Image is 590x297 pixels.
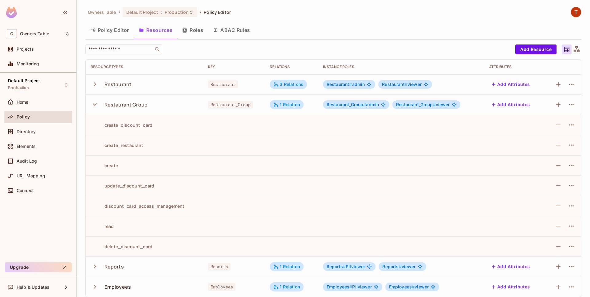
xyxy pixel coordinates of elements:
[489,282,533,292] button: Add Attributes
[433,102,436,107] span: #
[382,82,422,87] span: viewer
[8,85,29,90] span: Production
[17,188,34,193] span: Connect
[327,102,366,107] span: Restaurant_Group
[327,82,352,87] span: Restaurant
[270,64,313,69] div: Relations
[208,283,235,291] span: Employees
[382,82,407,87] span: Restaurant
[200,9,201,15] li: /
[17,159,37,164] span: Audit Log
[489,64,539,69] div: Attributes
[327,284,352,289] span: Employees
[104,81,132,88] div: Restaurant
[17,285,49,290] span: Help & Updates
[91,203,185,209] div: discount_card_access_management
[17,129,36,134] span: Directory
[208,263,230,271] span: Reports
[119,9,120,15] li: /
[396,102,436,107] span: Restaurant_Group
[17,114,30,119] span: Policy
[343,264,346,269] span: #
[5,262,72,272] button: Upgrade
[177,22,208,38] button: Roles
[91,223,114,229] div: read
[126,9,158,15] span: Default Project
[273,264,300,269] div: 1 Relation
[515,44,557,54] button: Add Resource
[104,283,131,290] div: Employees
[273,82,303,87] div: 3 Relations
[208,80,238,88] span: Restaurant
[327,82,365,87] span: admin
[88,9,116,15] span: the active workspace
[91,183,154,189] div: update_discount_card
[91,244,152,249] div: delete_discount_card
[396,102,450,107] span: viewer
[382,264,415,269] span: viewer
[489,262,533,272] button: Add Attributes
[204,9,231,15] span: Policy Editor
[323,64,479,69] div: Instance roles
[17,61,39,66] span: Monitoring
[571,7,581,17] img: TableSteaks Development
[208,64,260,69] div: Key
[363,102,366,107] span: #
[17,100,29,105] span: Home
[349,284,352,289] span: #
[8,78,40,83] span: Default Project
[20,31,49,36] span: Workspace: Owners Table
[327,264,365,269] span: PIIviewer
[91,163,118,168] div: create
[6,7,17,18] img: SReyMgAAAABJRU5ErkJggg==
[389,284,415,289] span: Employees
[165,9,189,15] span: Production
[134,22,177,38] button: Resources
[208,22,255,38] button: ABAC Rules
[412,284,415,289] span: #
[104,263,124,270] div: Reports
[17,47,34,52] span: Projects
[160,10,163,15] span: :
[91,142,144,148] div: create_restaurant
[327,264,346,269] span: Reports
[7,29,17,38] span: O
[327,102,379,107] span: admin
[91,64,198,69] div: Resource Types
[17,144,36,149] span: Elements
[17,173,45,178] span: URL Mapping
[327,284,372,289] span: PIIviewer
[85,22,134,38] button: Policy Editor
[489,100,533,110] button: Add Attributes
[489,79,533,89] button: Add Attributes
[399,264,402,269] span: #
[273,284,300,290] div: 1 Relation
[208,101,253,109] span: Restaurant_Group
[91,122,152,128] div: create_discount_card
[104,101,147,108] div: Restaurant Group
[273,102,300,107] div: 1 Relation
[389,284,429,289] span: viewer
[382,264,401,269] span: Reports
[349,82,352,87] span: #
[405,82,407,87] span: #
